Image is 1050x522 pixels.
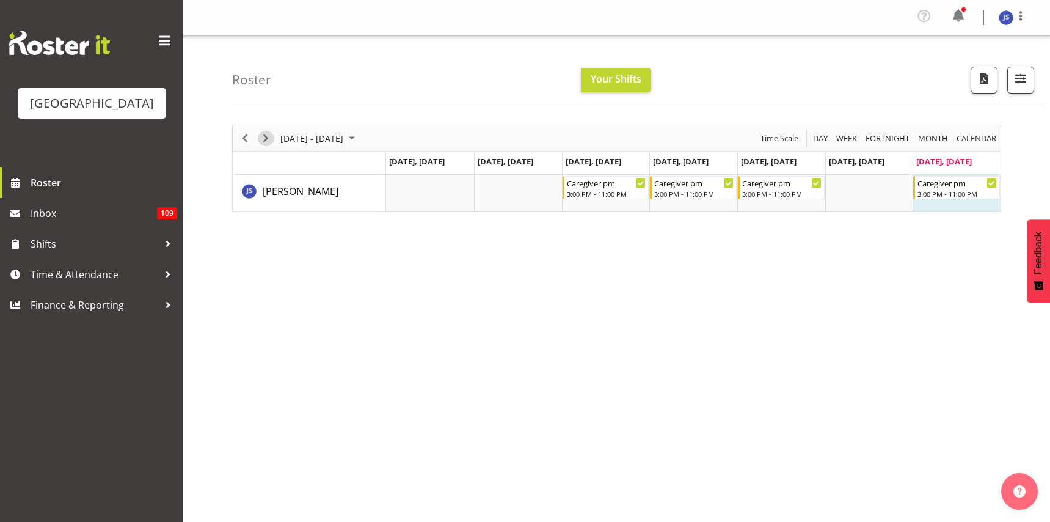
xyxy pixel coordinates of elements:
[654,177,734,189] div: Caregiver pm
[811,131,830,146] button: Timeline Day
[255,125,276,151] div: Next
[567,189,646,199] div: 3:00 PM - 11:00 PM
[389,156,445,167] span: [DATE], [DATE]
[1027,219,1050,303] button: Feedback - Show survey
[279,131,360,146] button: August 25 - 31, 2025
[258,131,274,146] button: Next
[955,131,997,146] span: calendar
[916,156,972,167] span: [DATE], [DATE]
[812,131,829,146] span: Day
[759,131,801,146] button: Time Scale
[1033,232,1044,274] span: Feedback
[835,131,858,146] span: Week
[759,131,800,146] span: Time Scale
[654,189,734,199] div: 3:00 PM - 11:00 PM
[563,176,649,199] div: Joanna Shore"s event - Caregiver pm Begin From Wednesday, August 27, 2025 at 3:00:00 PM GMT+12:00...
[917,131,949,146] span: Month
[738,176,825,199] div: Joanna Shore"s event - Caregiver pm Begin From Friday, August 29, 2025 at 3:00:00 PM GMT+12:00 En...
[916,131,950,146] button: Timeline Month
[31,265,159,284] span: Time & Attendance
[263,185,338,198] span: [PERSON_NAME]
[971,67,997,94] button: Download a PDF of the roster according to the set date range.
[566,156,621,167] span: [DATE], [DATE]
[478,156,533,167] span: [DATE], [DATE]
[157,207,177,219] span: 109
[581,68,651,92] button: Your Shifts
[741,156,797,167] span: [DATE], [DATE]
[1013,485,1026,498] img: help-xxl-2.png
[31,296,159,314] span: Finance & Reporting
[955,131,999,146] button: Month
[31,174,177,192] span: Roster
[31,235,159,253] span: Shifts
[235,125,255,151] div: Previous
[917,177,997,189] div: Caregiver pm
[386,175,1001,211] table: Timeline Week of August 31, 2025
[829,156,884,167] span: [DATE], [DATE]
[9,31,110,55] img: Rosterit website logo
[233,175,386,211] td: Joanna Shore resource
[591,72,641,86] span: Your Shifts
[30,94,154,112] div: [GEOGRAPHIC_DATA]
[653,156,709,167] span: [DATE], [DATE]
[232,73,271,87] h4: Roster
[237,131,253,146] button: Previous
[650,176,737,199] div: Joanna Shore"s event - Caregiver pm Begin From Thursday, August 28, 2025 at 3:00:00 PM GMT+12:00 ...
[917,189,997,199] div: 3:00 PM - 11:00 PM
[742,189,822,199] div: 3:00 PM - 11:00 PM
[864,131,912,146] button: Fortnight
[31,204,157,222] span: Inbox
[567,177,646,189] div: Caregiver pm
[913,176,1000,199] div: Joanna Shore"s event - Caregiver pm Begin From Sunday, August 31, 2025 at 3:00:00 PM GMT+12:00 En...
[999,10,1013,25] img: joanna-shore11058.jpg
[263,184,338,199] a: [PERSON_NAME]
[232,125,1001,212] div: Timeline Week of August 31, 2025
[864,131,911,146] span: Fortnight
[1007,67,1034,94] button: Filter Shifts
[742,177,822,189] div: Caregiver pm
[279,131,345,146] span: [DATE] - [DATE]
[834,131,859,146] button: Timeline Week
